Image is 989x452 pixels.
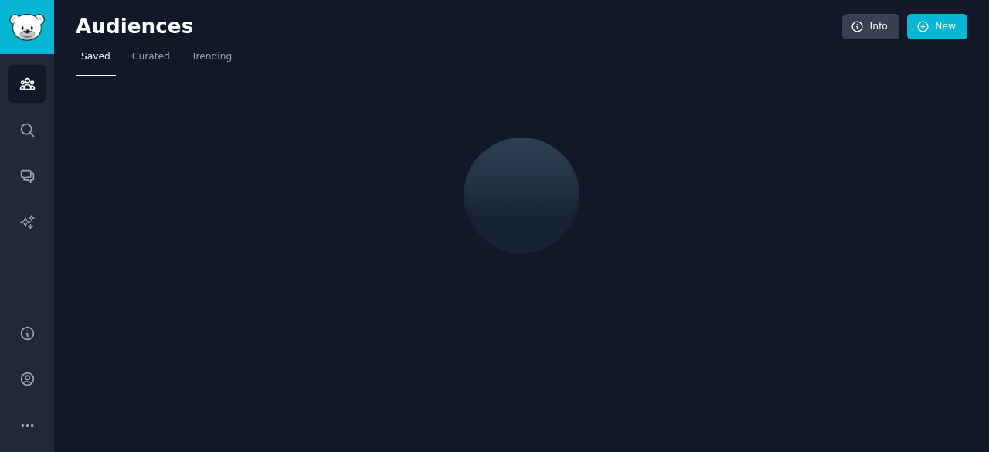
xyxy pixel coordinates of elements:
a: Curated [127,45,175,76]
span: Curated [132,50,170,64]
a: Info [842,14,899,40]
span: Trending [192,50,232,64]
h2: Audiences [76,15,842,39]
img: GummySearch logo [9,14,45,41]
a: Saved [76,45,116,76]
span: Saved [81,50,110,64]
a: Trending [186,45,237,76]
a: New [907,14,967,40]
